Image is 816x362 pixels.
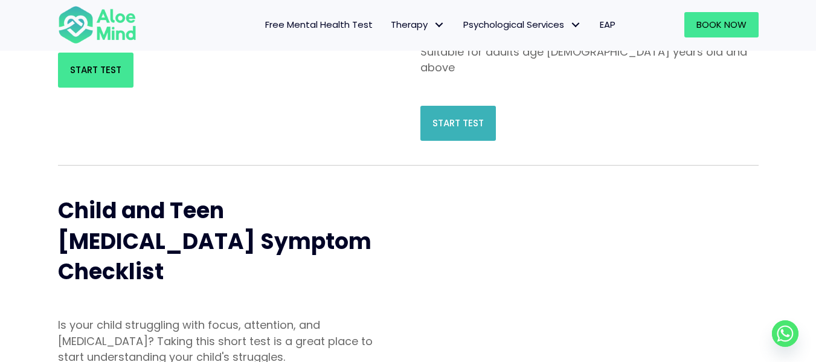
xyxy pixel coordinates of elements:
span: Start Test [70,63,121,76]
span: EAP [600,18,615,31]
a: Psychological ServicesPsychological Services: submenu [454,12,591,37]
span: Free Mental Health Test [265,18,373,31]
span: Therapy [391,18,445,31]
a: Whatsapp [772,320,798,347]
nav: Menu [152,12,625,37]
span: Child and Teen [MEDICAL_DATA] Symptom Checklist [58,195,371,287]
span: Psychological Services [463,18,582,31]
a: Start Test [420,106,496,141]
img: Aloe mind Logo [58,5,137,45]
p: Suitable for adults age [DEMOGRAPHIC_DATA] years old and above [420,44,759,76]
a: Book Now [684,12,759,37]
span: Therapy: submenu [431,16,448,34]
span: Psychological Services: submenu [567,16,585,34]
a: Start Test [58,53,133,88]
span: Book Now [696,18,747,31]
span: Start Test [432,117,484,129]
a: Free Mental Health Test [256,12,382,37]
a: EAP [591,12,625,37]
a: TherapyTherapy: submenu [382,12,454,37]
